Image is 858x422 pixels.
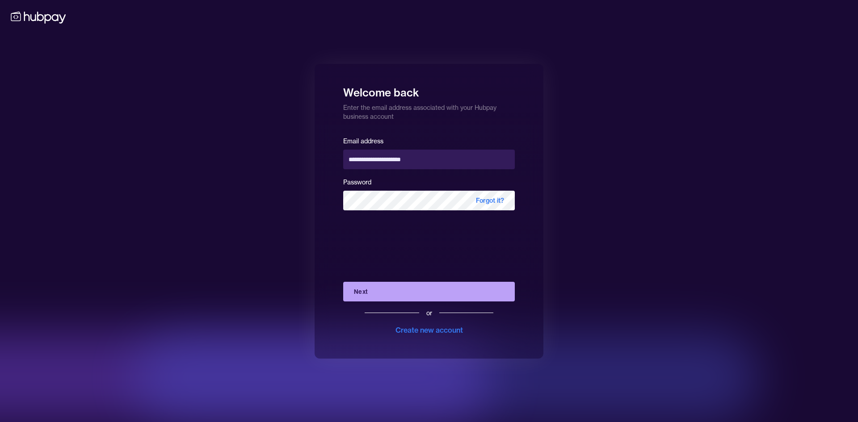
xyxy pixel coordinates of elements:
[343,137,383,145] label: Email address
[343,80,515,100] h1: Welcome back
[426,309,432,318] div: or
[343,100,515,121] p: Enter the email address associated with your Hubpay business account
[343,282,515,301] button: Next
[465,191,515,210] span: Forgot it?
[395,325,463,335] div: Create new account
[343,178,371,186] label: Password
